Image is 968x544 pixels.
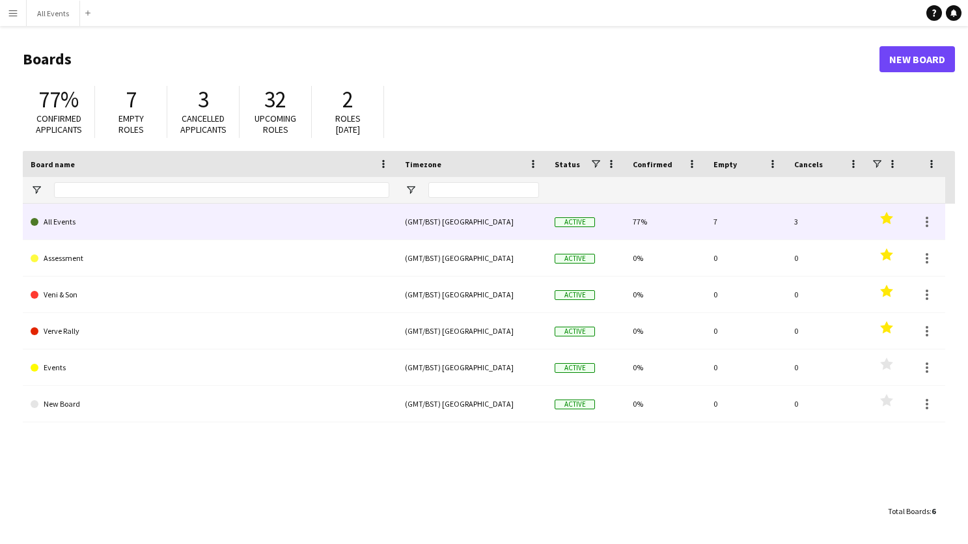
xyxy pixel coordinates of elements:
[794,159,823,169] span: Cancels
[625,349,706,385] div: 0%
[555,363,595,373] span: Active
[31,386,389,422] a: New Board
[31,313,389,349] a: Verve Rally
[54,182,389,198] input: Board name Filter Input
[706,240,786,276] div: 0
[31,349,389,386] a: Events
[786,313,867,349] div: 0
[397,386,547,422] div: (GMT/BST) [GEOGRAPHIC_DATA]
[38,85,79,114] span: 77%
[255,113,296,135] span: Upcoming roles
[31,159,75,169] span: Board name
[405,184,417,196] button: Open Filter Menu
[555,290,595,300] span: Active
[198,85,209,114] span: 3
[706,313,786,349] div: 0
[786,277,867,312] div: 0
[879,46,955,72] a: New Board
[31,184,42,196] button: Open Filter Menu
[180,113,227,135] span: Cancelled applicants
[397,277,547,312] div: (GMT/BST) [GEOGRAPHIC_DATA]
[36,113,82,135] span: Confirmed applicants
[706,204,786,239] div: 7
[397,204,547,239] div: (GMT/BST) [GEOGRAPHIC_DATA]
[888,498,935,524] div: :
[31,204,389,240] a: All Events
[888,506,930,516] span: Total Boards
[625,313,706,349] div: 0%
[706,349,786,385] div: 0
[428,182,539,198] input: Timezone Filter Input
[625,204,706,239] div: 77%
[397,313,547,349] div: (GMT/BST) [GEOGRAPHIC_DATA]
[555,327,595,336] span: Active
[786,204,867,239] div: 3
[625,386,706,422] div: 0%
[342,85,353,114] span: 2
[555,254,595,264] span: Active
[706,277,786,312] div: 0
[126,85,137,114] span: 7
[397,349,547,385] div: (GMT/BST) [GEOGRAPHIC_DATA]
[555,400,595,409] span: Active
[335,113,361,135] span: Roles [DATE]
[405,159,441,169] span: Timezone
[633,159,672,169] span: Confirmed
[555,159,580,169] span: Status
[31,277,389,313] a: Veni & Son
[786,240,867,276] div: 0
[31,240,389,277] a: Assessment
[27,1,80,26] button: All Events
[713,159,737,169] span: Empty
[706,386,786,422] div: 0
[118,113,144,135] span: Empty roles
[264,85,286,114] span: 32
[555,217,595,227] span: Active
[23,49,879,69] h1: Boards
[932,506,935,516] span: 6
[397,240,547,276] div: (GMT/BST) [GEOGRAPHIC_DATA]
[786,349,867,385] div: 0
[625,240,706,276] div: 0%
[625,277,706,312] div: 0%
[786,386,867,422] div: 0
